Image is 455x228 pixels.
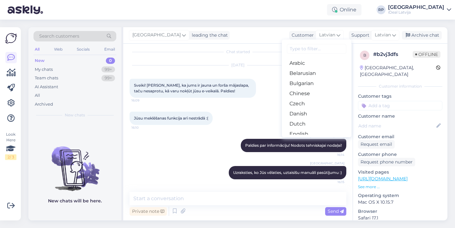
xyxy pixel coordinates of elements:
div: 99+ [101,66,115,73]
a: Chinese [282,89,351,99]
p: Customer email [358,133,442,140]
div: All [35,92,40,99]
input: Type to filter... [287,44,346,54]
div: [GEOGRAPHIC_DATA], [GEOGRAPHIC_DATA] [360,65,436,78]
div: leading the chat [189,32,228,39]
a: Bulgarian [282,78,351,89]
img: No chats [28,135,121,192]
p: See more ... [358,184,442,190]
p: Mac OS X 10.15.7 [358,199,442,206]
span: b [363,53,366,58]
a: [URL][DOMAIN_NAME] [358,176,408,182]
div: Request email [358,140,395,149]
span: 16:09 [131,98,155,103]
span: [GEOGRAPHIC_DATA] [132,32,181,39]
div: Team chats [35,75,58,81]
p: New chats will be here. [48,198,102,204]
a: Czech [282,99,351,109]
input: Add a tag [358,101,442,110]
a: Belarusian [282,68,351,78]
span: Latvian [319,32,335,39]
div: New [35,58,45,64]
p: Customer phone [358,151,442,158]
div: 2 / 3 [5,154,16,160]
div: # b2vj3dfs [373,51,413,58]
div: Private note [130,207,167,216]
div: Customer information [358,83,442,89]
span: Jūsu meklēšanas funkcija arī nestrādā :( [134,116,208,120]
div: All [33,45,41,53]
span: 16:10 [131,125,155,130]
img: Askly Logo [5,32,17,44]
span: Latvian [375,32,391,39]
a: Danish [282,109,351,119]
span: Uzraksties, ko Jūs vēlaties, uztaisīšu manuāli pasūtījumu :) [233,170,342,175]
a: [GEOGRAPHIC_DATA]iDeal Latvija [388,5,451,15]
p: Visited pages [358,169,442,176]
p: Customer name [358,113,442,120]
div: RP [377,5,385,14]
input: Add name [358,122,435,129]
div: Email [103,45,116,53]
div: 99+ [101,75,115,81]
span: New chats [65,112,85,118]
p: Operating system [358,192,442,199]
p: Browser [358,208,442,215]
div: Chat started [130,49,346,55]
div: iDeal Latvija [388,10,444,15]
div: Look Here [5,132,16,160]
div: AI Assistant [35,84,58,90]
span: Offline [413,51,440,58]
a: English [282,129,351,139]
span: Search customers [39,33,79,40]
div: Customer [289,32,314,39]
span: [GEOGRAPHIC_DATA] [310,161,344,166]
p: Safari 17.1 [358,215,442,221]
div: 0 [106,58,115,64]
span: 16:14 [321,152,344,157]
span: Sveiki! [PERSON_NAME], ka jums ir jauna un forša mājaslapa, taču nesaprotu, kā varu nokļūt jūsu e... [134,83,250,93]
div: Socials [76,45,91,53]
div: Archive chat [402,31,442,40]
a: Arabic [282,58,351,68]
div: Support [349,32,369,39]
div: Web [53,45,64,53]
span: Paldies par informāciju! Nodots tehniskajai nodaļai! [245,143,342,148]
div: [DATE] [130,62,346,68]
div: Request phone number [358,158,415,166]
p: Customer tags [358,93,442,100]
a: Dutch [282,119,351,129]
div: My chats [35,66,53,73]
div: Online [327,4,361,15]
div: Archived [35,101,53,108]
span: Send [328,208,344,214]
div: [GEOGRAPHIC_DATA] [388,5,444,10]
span: 16:15 [321,180,344,184]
